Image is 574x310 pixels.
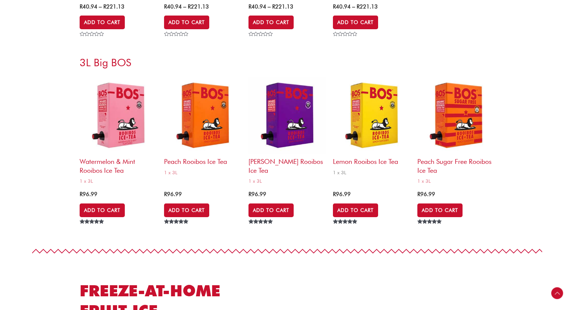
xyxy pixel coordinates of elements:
[188,3,209,10] bdi: 221.13
[272,3,293,10] bdi: 221.13
[188,3,191,10] span: R
[333,16,378,29] a: Select options for “Lemon Rooibos Ice Tea”
[272,3,275,10] span: R
[333,3,336,10] span: R
[248,219,274,241] span: Rated out of 5
[248,203,294,217] a: Add to cart: “Berry Rooibos Ice Tea”
[80,154,157,175] h2: Watermelon & Mint Rooibos Ice Tea
[164,3,167,10] span: R
[248,178,326,184] span: 1 x 3L
[248,77,326,154] img: Berry Rooibos Ice Tea
[352,3,355,10] span: –
[164,191,182,198] bdi: 96.99
[248,191,251,198] span: R
[164,203,209,217] a: Add to cart: “Peach Rooibos Ice Tea”
[80,77,157,186] a: Watermelon & Mint Rooibos Ice Tea1 x 3L
[417,77,494,186] a: Peach Sugar Free Rooibos Ice Tea1 x 3L
[164,77,241,178] a: Peach Rooibos Ice Tea1 x 3L
[164,3,182,10] bdi: 40.94
[333,191,351,198] bdi: 96.99
[248,16,294,29] a: Select options for “Peach Rooibos Ice Tea”
[417,77,494,154] img: Peach Sugar Free Rooibos Ice Tea
[333,169,410,176] span: 1 x 3L
[248,77,326,186] a: [PERSON_NAME] Rooibos Ice Tea1 x 3L
[333,191,336,198] span: R
[80,219,105,241] span: Rated out of 5
[99,3,102,10] span: –
[333,219,358,241] span: Rated out of 5
[183,3,186,10] span: –
[248,3,266,10] bdi: 40.94
[333,154,410,166] h2: Lemon Rooibos Ice Tea
[333,3,351,10] bdi: 40.94
[80,178,157,184] span: 1 x 3L
[333,77,410,178] a: Lemon Rooibos Ice Tea1 x 3L
[164,169,241,176] span: 1 x 3L
[164,154,241,166] h2: Peach Rooibos Ice Tea
[357,3,378,10] bdi: 221.13
[417,219,443,241] span: Rated out of 5
[164,191,167,198] span: R
[103,3,124,10] bdi: 221.13
[80,203,125,217] a: Add to cart: “Watermelon & Mint Rooibos Ice Tea”
[333,77,410,154] img: Lemon Rooibos Ice Tea
[248,191,266,198] bdi: 96.99
[248,3,251,10] span: R
[80,191,83,198] span: R
[417,154,494,175] h2: Peach Sugar Free Rooibos Ice Tea
[164,16,209,29] a: Select options for “Berry Rooibos Ice Tea”
[248,154,326,175] h2: [PERSON_NAME] Rooibos Ice Tea
[333,203,378,217] a: Add to cart: “Lemon Rooibos Ice Tea”
[80,3,83,10] span: R
[268,3,271,10] span: –
[417,191,420,198] span: R
[80,16,125,29] a: Select options for “Sugar Free Peach Rooibos Ice Tea”
[417,203,463,217] a: Add to cart: “Peach Sugar Free Rooibos Ice Tea”
[103,3,106,10] span: R
[80,191,97,198] bdi: 96.99
[80,3,97,10] bdi: 40.94
[164,219,190,241] span: Rated out of 5
[417,178,494,184] span: 1 x 3L
[164,77,241,154] img: Peach Rooibos Ice Tea
[417,191,435,198] bdi: 96.99
[357,3,360,10] span: R
[80,56,494,69] h3: 3L Big BOS
[80,77,157,154] img: Watermelon & Mint Rooibos Ice Tea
